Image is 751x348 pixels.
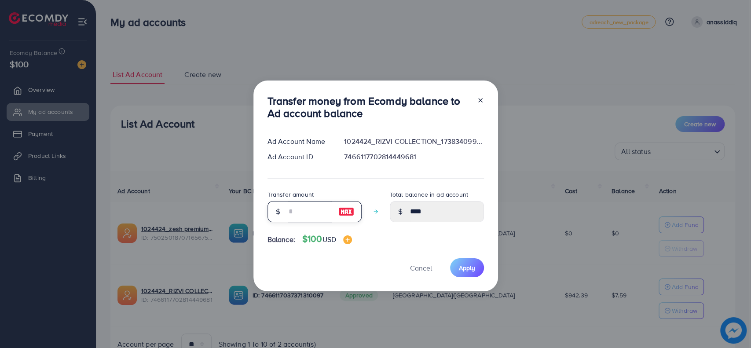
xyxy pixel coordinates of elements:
[459,264,475,272] span: Apply
[450,258,484,277] button: Apply
[302,234,352,245] h4: $100
[343,235,352,244] img: image
[337,136,491,147] div: 1024424_RIZVI COLLECTION_1738340999943
[267,95,470,120] h3: Transfer money from Ecomdy balance to Ad account balance
[390,190,468,199] label: Total balance in ad account
[410,263,432,273] span: Cancel
[337,152,491,162] div: 7466117702814449681
[260,136,337,147] div: Ad Account Name
[267,190,314,199] label: Transfer amount
[399,258,443,277] button: Cancel
[260,152,337,162] div: Ad Account ID
[338,206,354,217] img: image
[267,234,295,245] span: Balance:
[322,234,336,244] span: USD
